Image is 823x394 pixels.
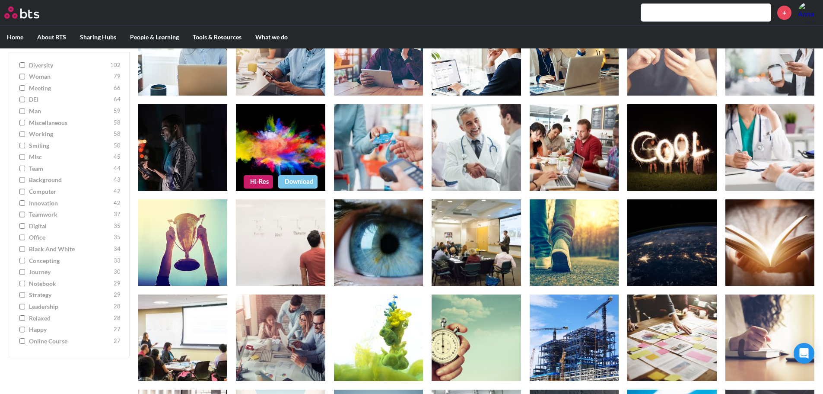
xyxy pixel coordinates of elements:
[186,26,248,48] label: Tools & Resources
[114,199,121,208] span: 42
[19,97,25,103] input: DEI 64
[29,188,111,196] span: computer
[29,302,111,311] span: leadership
[29,96,111,104] span: DEI
[19,120,25,126] input: miscellaneous 58
[114,279,121,288] span: 29
[19,258,25,264] input: concepting 33
[114,73,121,81] span: 79
[29,153,111,162] span: misc
[19,247,25,253] input: Black and White 34
[29,164,111,173] span: team
[114,153,121,162] span: 45
[29,176,111,185] span: background
[114,164,121,173] span: 44
[114,291,121,300] span: 29
[4,6,39,19] img: BTS Logo
[19,212,25,218] input: teamwork 37
[29,130,111,139] span: working
[29,245,111,254] span: Black and White
[19,235,25,241] input: office 35
[19,143,25,149] input: smiling 50
[114,107,121,115] span: 59
[123,26,186,48] label: People & Learning
[114,256,121,265] span: 33
[29,61,108,70] span: diversity
[19,189,25,195] input: computer 42
[29,199,111,208] span: innovation
[19,166,25,172] input: team 44
[29,234,111,242] span: office
[798,2,819,23] img: Anna Bondarenko
[777,6,791,20] a: +
[19,62,25,68] input: diversity 102
[114,326,121,334] span: 27
[29,291,111,300] span: strategy
[114,96,121,104] span: 64
[19,131,25,138] input: working 58
[19,269,25,275] input: journey 30
[114,188,121,196] span: 42
[114,234,121,242] span: 35
[19,292,25,298] input: strategy 29
[19,177,25,183] input: background 43
[19,154,25,160] input: misc 45
[114,337,121,346] span: 27
[30,26,73,48] label: About BTS
[19,200,25,206] input: innovation 42
[19,74,25,80] input: woman 79
[29,119,111,127] span: miscellaneous
[19,281,25,287] input: notebook 29
[114,130,121,139] span: 58
[114,302,121,311] span: 28
[794,343,814,364] div: Open Intercom Messenger
[29,337,111,346] span: online course
[19,315,25,321] input: relaxed 28
[19,327,25,333] input: happy 27
[114,211,121,219] span: 37
[798,2,819,23] a: Profile
[19,304,25,310] input: leadership 28
[278,175,318,188] a: Download
[19,85,25,91] input: meeting 66
[114,84,121,93] span: 66
[29,222,111,231] span: digital
[29,211,111,219] span: teamwork
[29,268,111,277] span: journey
[19,223,25,229] input: digital 35
[29,84,111,93] span: meeting
[110,61,121,70] span: 102
[248,26,295,48] label: What we do
[4,6,55,19] a: Go home
[19,108,25,114] input: man 59
[114,314,121,323] span: 28
[29,279,111,288] span: notebook
[29,314,111,323] span: relaxed
[29,326,111,334] span: happy
[114,222,121,231] span: 35
[19,338,25,344] input: online course 27
[114,245,121,254] span: 34
[114,176,121,185] span: 43
[29,107,111,115] span: man
[114,119,121,127] span: 58
[244,175,273,188] a: Hi-Res
[29,256,111,265] span: concepting
[73,26,123,48] label: Sharing Hubs
[114,141,121,150] span: 50
[29,73,111,81] span: woman
[29,141,111,150] span: smiling
[114,268,121,277] span: 30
